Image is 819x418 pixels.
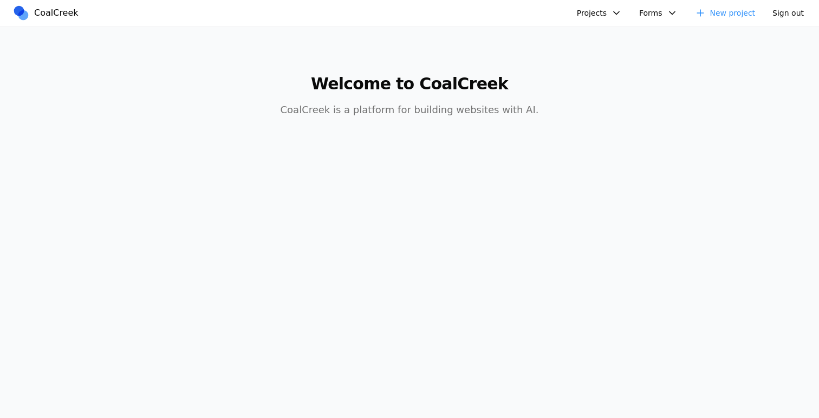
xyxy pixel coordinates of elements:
[570,4,628,22] button: Projects
[633,4,684,22] button: Forms
[766,4,810,22] button: Sign out
[12,5,83,21] a: CoalCreek
[34,6,79,19] span: CoalCreek
[201,74,617,94] h1: Welcome to CoalCreek
[688,4,762,22] a: New project
[201,102,617,117] p: CoalCreek is a platform for building websites with AI.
